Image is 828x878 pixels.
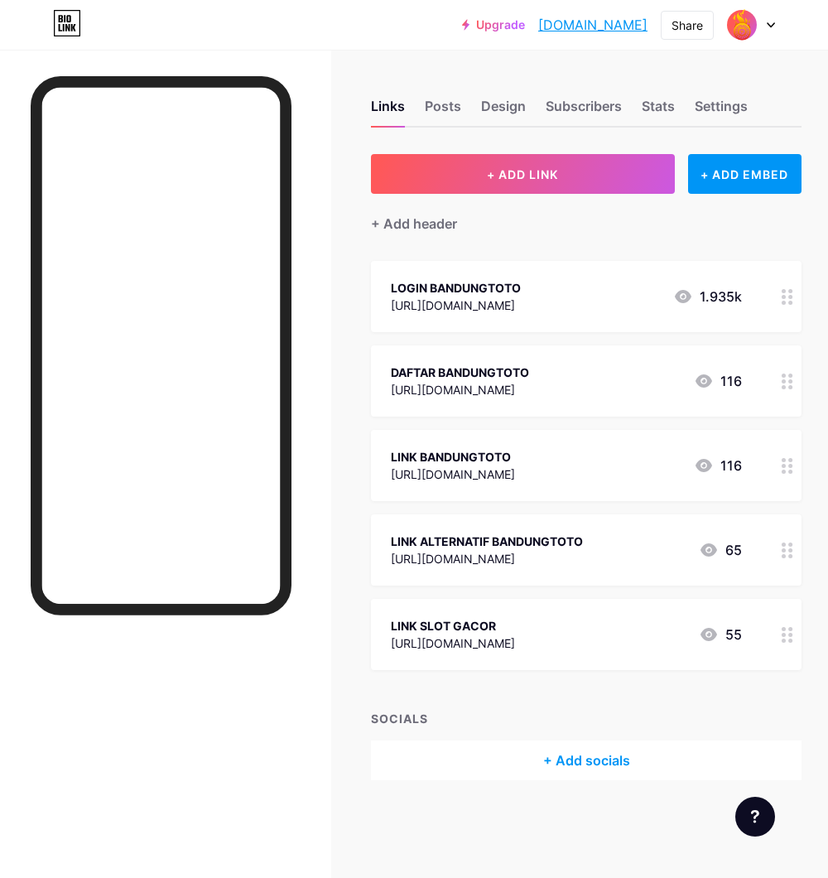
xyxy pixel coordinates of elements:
[538,15,647,35] a: [DOMAIN_NAME]
[642,96,675,126] div: Stats
[481,96,526,126] div: Design
[487,167,558,181] span: + ADD LINK
[462,18,525,31] a: Upgrade
[425,96,461,126] div: Posts
[391,634,515,652] div: [URL][DOMAIN_NAME]
[699,540,742,560] div: 65
[694,371,742,391] div: 116
[726,9,758,41] img: Bandung Banned
[371,214,457,234] div: + Add header
[391,448,515,466] div: LINK BANDUNGTOTO
[371,154,675,194] button: + ADD LINK
[673,287,742,306] div: 1.935k
[672,17,703,34] div: Share
[694,456,742,475] div: 116
[391,617,515,634] div: LINK SLOT GACOR
[391,381,529,398] div: [URL][DOMAIN_NAME]
[391,550,583,567] div: [URL][DOMAIN_NAME]
[688,154,802,194] div: + ADD EMBED
[391,364,529,381] div: DAFTAR BANDUNGTOTO
[391,533,583,550] div: LINK ALTERNATIF BANDUNGTOTO
[699,625,742,644] div: 55
[695,96,748,126] div: Settings
[371,710,802,727] div: SOCIALS
[546,96,622,126] div: Subscribers
[391,279,521,297] div: LOGIN BANDUNGTOTO
[391,466,515,483] div: [URL][DOMAIN_NAME]
[391,297,521,314] div: [URL][DOMAIN_NAME]
[371,96,405,126] div: Links
[371,741,802,780] div: + Add socials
